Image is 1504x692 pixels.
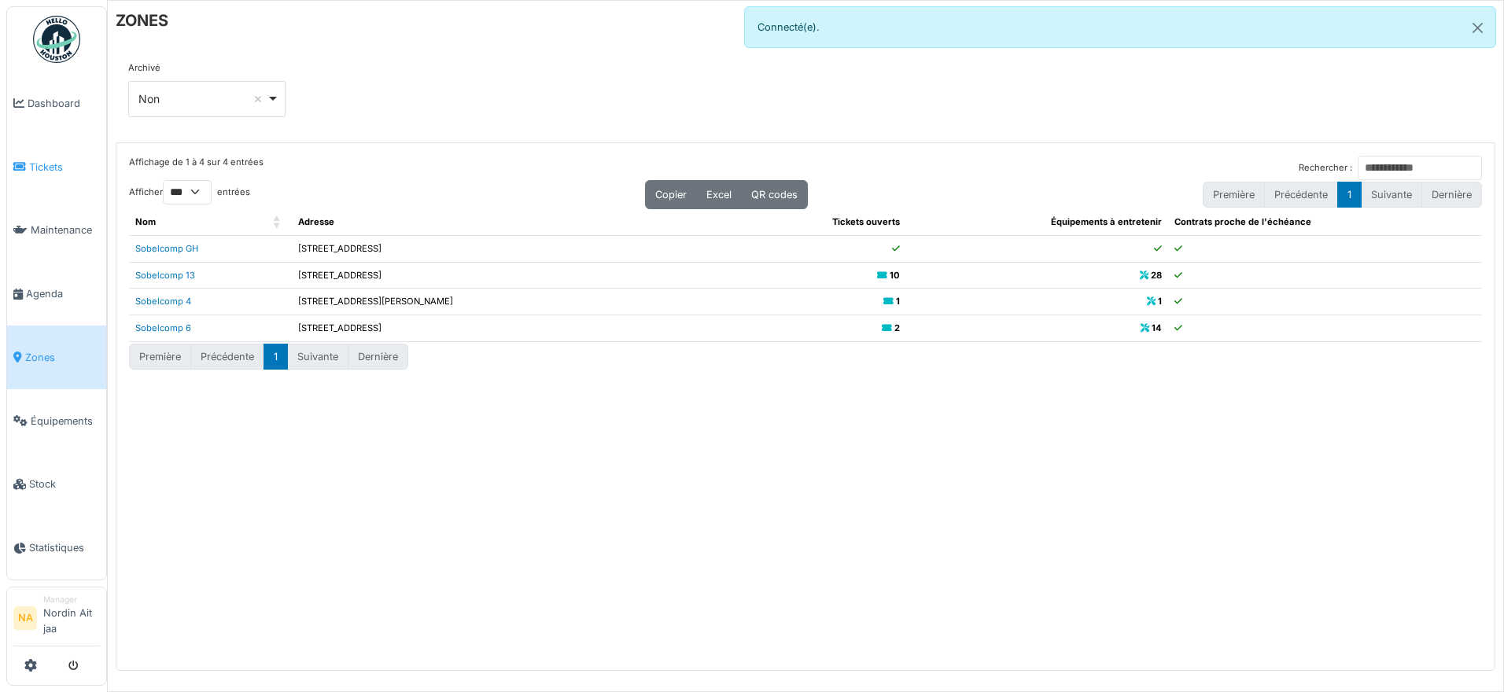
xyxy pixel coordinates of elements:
[1174,216,1311,227] span: Contrats proche de l'échéance
[292,289,733,315] td: [STREET_ADDRESS][PERSON_NAME]
[135,270,195,281] a: Sobelcomp 13
[129,156,264,180] div: Affichage de 1 à 4 sur 4 entrées
[292,235,733,262] td: [STREET_ADDRESS]
[29,160,100,175] span: Tickets
[1051,216,1162,227] span: Équipements à entretenir
[751,189,798,201] span: QR codes
[250,91,266,107] button: Remove item: 'false'
[13,606,37,630] li: NA
[1203,182,1482,208] nav: pagination
[128,61,160,75] label: Archivé
[655,189,687,201] span: Copier
[25,350,100,365] span: Zones
[696,180,742,209] button: Excel
[890,270,900,281] b: 10
[896,296,900,307] b: 1
[135,216,156,227] span: Nom
[645,180,697,209] button: Copier
[292,262,733,289] td: [STREET_ADDRESS]
[1152,322,1162,333] b: 14
[33,16,80,63] img: Badge_color-CXgf-gQk.svg
[7,135,106,199] a: Tickets
[138,90,267,107] div: Non
[31,223,100,237] span: Maintenance
[264,344,288,370] button: 1
[7,72,106,135] a: Dashboard
[1460,7,1495,49] button: Close
[116,11,168,30] h6: ZONES
[135,243,198,254] a: Sobelcomp GH
[894,322,900,333] b: 2
[298,216,334,227] span: Adresse
[31,414,100,429] span: Équipements
[1158,296,1162,307] b: 1
[832,216,900,227] span: Tickets ouverts
[163,180,212,204] select: Afficherentrées
[26,286,100,301] span: Agenda
[7,199,106,263] a: Maintenance
[1151,270,1162,281] b: 28
[43,594,100,642] li: Nordin Ait jaa
[28,96,100,111] span: Dashboard
[7,516,106,580] a: Statistiques
[29,477,100,491] span: Stock
[7,389,106,453] a: Équipements
[7,326,106,389] a: Zones
[43,594,100,605] div: Manager
[741,180,808,209] button: QR codes
[7,262,106,326] a: Agenda
[135,296,191,307] a: Sobelcomp 4
[273,209,282,235] span: Nom: Activate to sort
[29,540,100,555] span: Statistiques
[1299,161,1352,175] label: Rechercher :
[706,189,732,201] span: Excel
[13,594,100,646] a: NA ManagerNordin Ait jaa
[1337,182,1362,208] button: 1
[744,6,1496,48] div: Connecté(e).
[129,180,250,204] label: Afficher entrées
[292,315,733,342] td: [STREET_ADDRESS]
[135,322,191,333] a: Sobelcomp 6
[129,344,408,370] nav: pagination
[7,453,106,517] a: Stock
